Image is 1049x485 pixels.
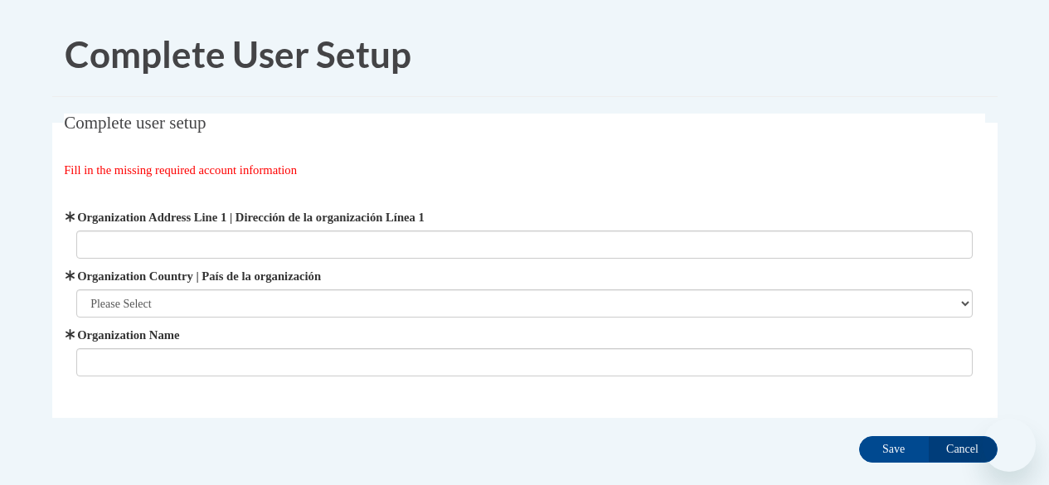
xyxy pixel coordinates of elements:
input: Metadata input [76,230,973,259]
span: Fill in the missing required account information [64,163,297,177]
span: Complete user setup [64,113,206,133]
input: Metadata input [76,348,973,376]
iframe: Button to launch messaging window [983,419,1036,472]
span: Complete User Setup [65,32,411,75]
input: Cancel [928,436,998,463]
label: Organization Address Line 1 | Dirección de la organización Línea 1 [76,208,973,226]
label: Organization Country | País de la organización [76,267,973,285]
label: Organization Name [76,326,973,344]
input: Save [859,436,929,463]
